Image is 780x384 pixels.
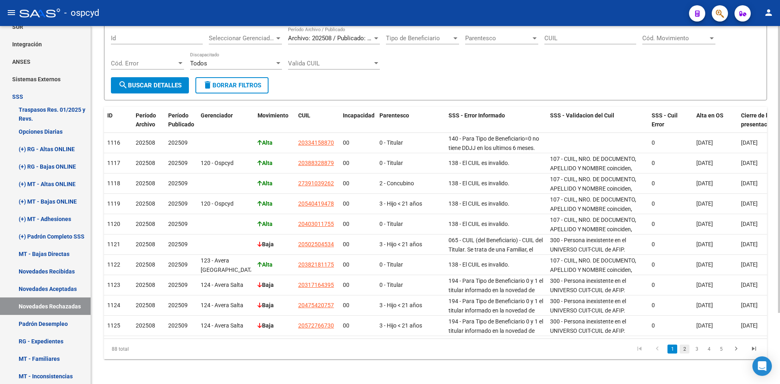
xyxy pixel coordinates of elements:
span: 3 - Hijo < 21 años [379,200,422,207]
span: [DATE] [741,139,758,146]
span: [DATE] [741,241,758,247]
div: 00 [343,199,373,208]
datatable-header-cell: Alta en OS [693,107,738,134]
span: Cód. Error [111,60,177,67]
span: 0 - Titular [379,282,403,288]
a: go to last page [746,345,762,354]
mat-icon: delete [203,80,212,90]
span: 202509 [168,139,188,146]
span: 202508 [136,282,155,288]
span: 202508 [136,200,155,207]
span: [DATE] [741,282,758,288]
span: 202509 [168,241,188,247]
mat-icon: person [764,8,773,17]
span: 20502504534 [298,241,334,247]
datatable-header-cell: SSS - Error Informado [445,107,547,134]
strong: Alta [258,221,273,227]
strong: Alta [258,160,273,166]
span: [DATE] [696,261,713,268]
span: 20475420757 [298,302,334,308]
span: [DATE] [741,200,758,207]
span: 1119 [107,200,120,207]
span: 0 - Titular [379,261,403,268]
span: [DATE] [696,160,713,166]
span: 138 - El CUIL es invalido. [448,180,509,187]
span: [DATE] [741,180,758,187]
a: go to first page [632,345,647,354]
span: 107 - CUIL, NRO. DE DOCUMENTO, APELLIDO Y NOMBRE coinciden, difiere el AÑO DE LA FECHA DE NACIMIENTO [550,257,636,291]
a: go to next page [728,345,744,354]
span: Período Archivo [136,112,156,128]
strong: Baja [258,282,274,288]
a: 1 [667,345,677,354]
span: 138 - El CUIL es invalido. [448,221,509,227]
span: 0 [652,139,655,146]
div: 00 [343,280,373,290]
span: 0 [652,302,655,308]
a: 5 [716,345,726,354]
span: - ospcyd [64,4,99,22]
span: 202509 [168,282,188,288]
span: 0 [652,261,655,268]
span: 0 [652,282,655,288]
span: Valida CUIL [288,60,373,67]
span: 065 - CUIL (del Beneficiario) - CUIL del Titular. Se trata de una Familiar, el CUIL del Titular n... [448,237,543,271]
span: Todos [190,60,207,67]
span: Tipo de Beneficiario [386,35,452,42]
span: Parentesco [379,112,409,119]
li: page 4 [703,342,715,356]
div: 00 [343,138,373,148]
span: 107 - CUIL, NRO. DE DOCUMENTO, APELLIDO Y NOMBRE coinciden, difiere el AÑO DE LA FECHA DE NACIMIENTO [550,176,636,210]
strong: Baja [258,322,274,329]
span: [DATE] [741,261,758,268]
span: [DATE] [696,180,713,187]
span: 120 - Ospcyd [201,200,234,207]
span: 194 - Para Tipo de Beneficiario 0 y 1 el titular informado en la novedad de baja tiene una opción... [448,278,543,321]
li: page 2 [678,342,691,356]
span: Seleccionar Gerenciador [209,35,275,42]
span: 20317164395 [298,282,334,288]
datatable-header-cell: Período Archivo [132,107,165,134]
span: Borrar Filtros [203,82,261,89]
div: 00 [343,260,373,269]
button: Buscar Detalles [111,77,189,93]
span: [DATE] [741,302,758,308]
span: 194 - Para Tipo de Beneficiario 0 y 1 el titular informado en la novedad de baja tiene una opción... [448,298,543,341]
span: 1121 [107,241,120,247]
span: 202508 [136,302,155,308]
span: 0 - Titular [379,221,403,227]
span: 202508 [136,241,155,247]
datatable-header-cell: Incapacidad [340,107,376,134]
span: ID [107,112,113,119]
strong: Baja [258,241,274,247]
span: 1116 [107,139,120,146]
span: 202509 [168,160,188,166]
span: 202509 [168,200,188,207]
span: 202509 [168,261,188,268]
span: SSS - Cuil Error [652,112,678,128]
span: 20540419478 [298,200,334,207]
span: Archivo: 202508 / Publicado: 202509 [288,35,387,42]
span: [DATE] [696,241,713,247]
span: [DATE] [696,221,713,227]
span: [DATE] [741,160,758,166]
span: 1122 [107,261,120,268]
span: 123 - Avera [GEOGRAPHIC_DATA][PERSON_NAME] [201,257,256,282]
span: Gerenciador [201,112,233,119]
span: SSS - Error Informado [448,112,505,119]
span: 1118 [107,180,120,187]
div: 00 [343,321,373,330]
span: 0 [652,241,655,247]
span: Buscar Detalles [118,82,182,89]
span: 194 - Para Tipo de Beneficiario 0 y 1 el titular informado en la novedad de baja tiene una opción... [448,318,543,362]
span: [DATE] [696,139,713,146]
span: 1123 [107,282,120,288]
div: 88 total [104,339,235,359]
strong: Alta [258,180,273,187]
span: Alta en OS [696,112,724,119]
span: 0 [652,160,655,166]
div: 00 [343,240,373,249]
span: 202509 [168,180,188,187]
span: 107 - CUIL, NRO. DE DOCUMENTO, APELLIDO Y NOMBRE coinciden, difiere el AÑO DE LA FECHA DE NACIMIENTO [550,196,636,230]
span: [DATE] [741,221,758,227]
